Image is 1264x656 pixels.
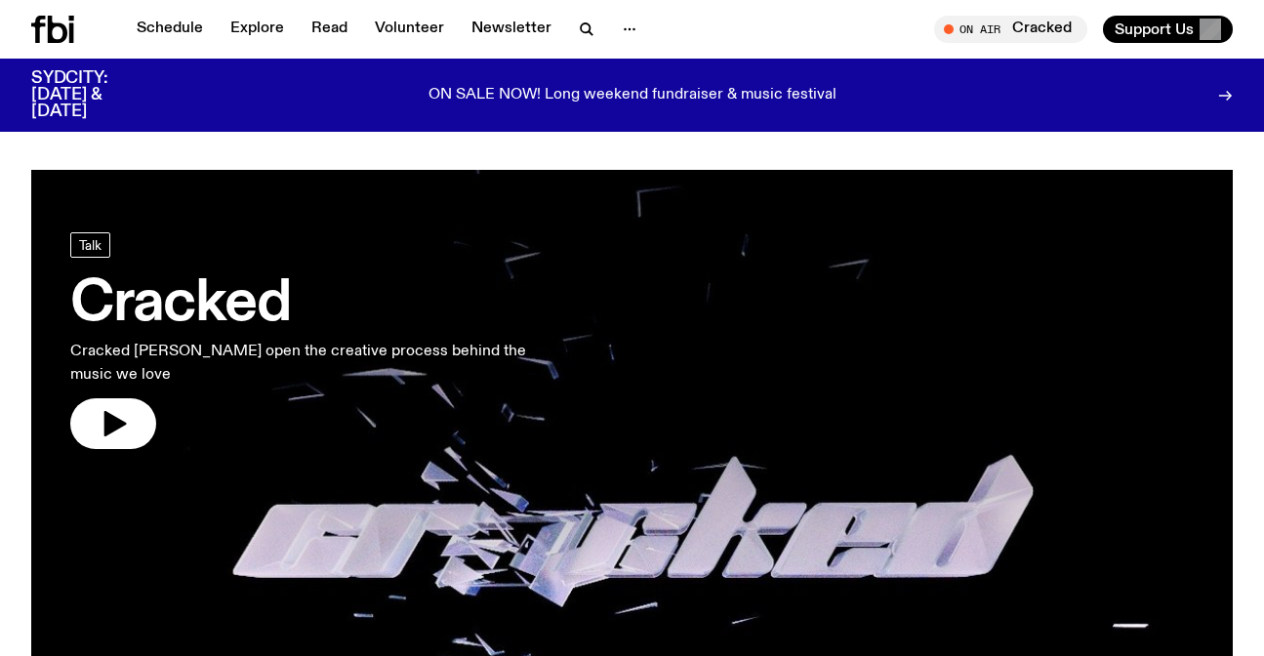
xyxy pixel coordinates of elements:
a: Explore [219,16,296,43]
span: Support Us [1115,20,1194,38]
a: Talk [70,232,110,258]
button: Support Us [1103,16,1233,43]
button: On AirCracked [934,16,1087,43]
p: Cracked [PERSON_NAME] open the creative process behind the music we love [70,340,570,387]
a: CrackedCracked [PERSON_NAME] open the creative process behind the music we love [70,232,570,449]
a: Volunteer [363,16,456,43]
p: ON SALE NOW! Long weekend fundraiser & music festival [428,87,836,104]
a: Read [300,16,359,43]
h3: Cracked [70,277,570,332]
span: Talk [79,237,102,252]
h3: SYDCITY: [DATE] & [DATE] [31,70,156,120]
a: Schedule [125,16,215,43]
a: Newsletter [460,16,563,43]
